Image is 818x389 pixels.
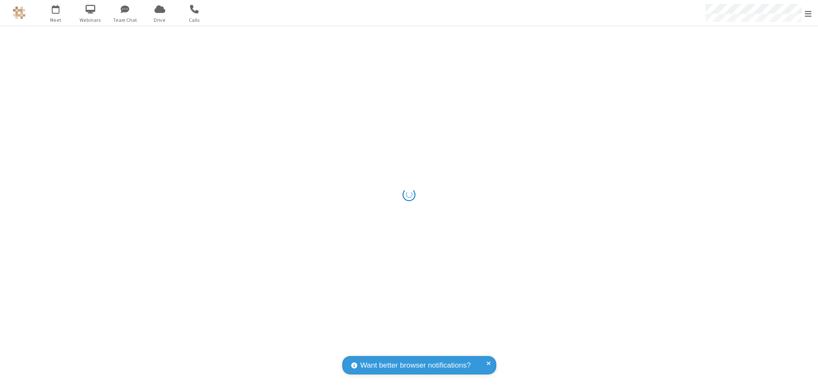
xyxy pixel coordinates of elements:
[13,6,26,19] img: QA Selenium DO NOT DELETE OR CHANGE
[74,16,107,24] span: Webinars
[360,360,471,371] span: Want better browser notifications?
[144,16,176,24] span: Drive
[178,16,210,24] span: Calls
[109,16,141,24] span: Team Chat
[40,16,72,24] span: Meet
